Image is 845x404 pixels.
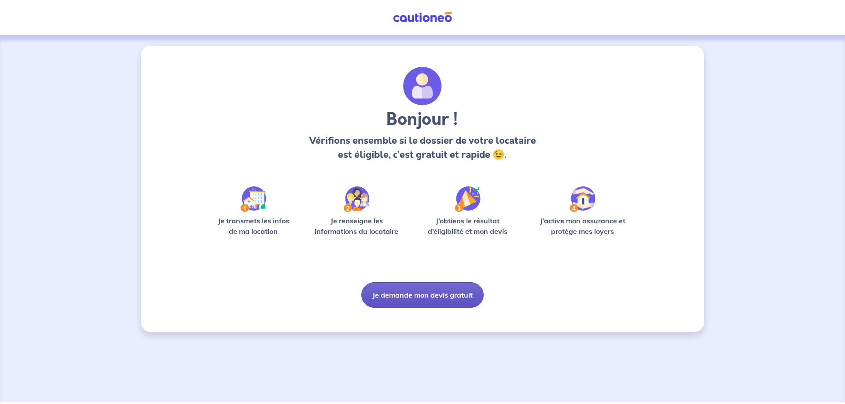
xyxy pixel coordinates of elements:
img: /static/c0a346edaed446bb123850d2d04ad552/Step-2.svg [344,186,369,212]
img: /static/90a569abe86eec82015bcaae536bd8e6/Step-1.svg [240,186,266,212]
h3: Bonjour ! [306,109,538,130]
img: /static/f3e743aab9439237c3e2196e4328bba9/Step-3.svg [455,186,481,212]
p: Vérifions ensemble si le dossier de votre locataire est éligible, c’est gratuit et rapide 😉. [306,134,538,162]
img: archivate [403,67,442,106]
button: Je demande mon devis gratuit [361,282,484,308]
p: J’obtiens le résultat d’éligibilité et mon devis [418,215,518,237]
img: Cautioneo [389,12,456,23]
img: /static/bfff1cf634d835d9112899e6a3df1a5d/Step-4.svg [569,186,595,212]
p: Je renseigne les informations du locataire [309,215,404,237]
p: J’active mon assurance et protège mes loyers [531,215,634,237]
p: Je transmets les infos de ma location [211,215,295,237]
